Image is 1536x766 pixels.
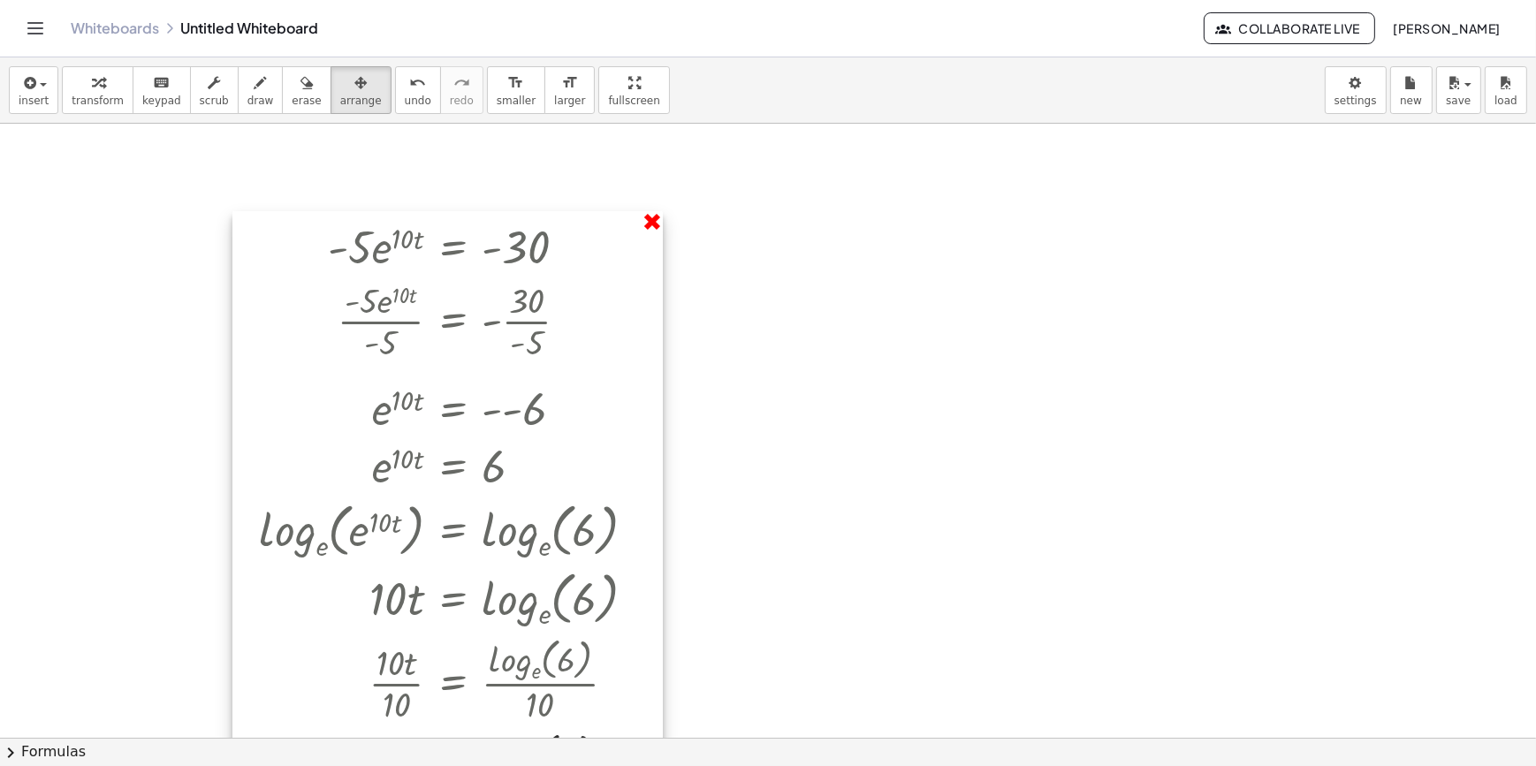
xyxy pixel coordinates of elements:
button: keyboardkeypad [133,66,191,114]
button: erase [282,66,331,114]
button: load [1485,66,1527,114]
span: scrub [200,95,229,107]
span: smaller [497,95,536,107]
button: format_sizelarger [544,66,595,114]
button: fullscreen [598,66,669,114]
span: insert [19,95,49,107]
span: erase [292,95,321,107]
span: larger [554,95,585,107]
span: undo [405,95,431,107]
button: arrange [331,66,392,114]
button: scrub [190,66,239,114]
span: [PERSON_NAME] [1393,20,1501,36]
span: redo [450,95,474,107]
button: new [1390,66,1433,114]
span: transform [72,95,124,107]
span: new [1400,95,1422,107]
button: settings [1325,66,1387,114]
i: format_size [507,72,524,94]
i: format_size [561,72,578,94]
i: undo [409,72,426,94]
button: save [1436,66,1481,114]
span: draw [247,95,274,107]
button: [PERSON_NAME] [1379,12,1515,44]
span: fullscreen [608,95,659,107]
button: Collaborate Live [1204,12,1375,44]
span: Collaborate Live [1219,20,1360,36]
span: arrange [340,95,382,107]
span: load [1494,95,1517,107]
button: redoredo [440,66,483,114]
a: Whiteboards [71,19,159,37]
button: draw [238,66,284,114]
button: format_sizesmaller [487,66,545,114]
span: settings [1334,95,1377,107]
button: transform [62,66,133,114]
span: save [1446,95,1471,107]
i: redo [453,72,470,94]
button: undoundo [395,66,441,114]
span: keypad [142,95,181,107]
button: insert [9,66,58,114]
button: Toggle navigation [21,14,49,42]
i: keyboard [153,72,170,94]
